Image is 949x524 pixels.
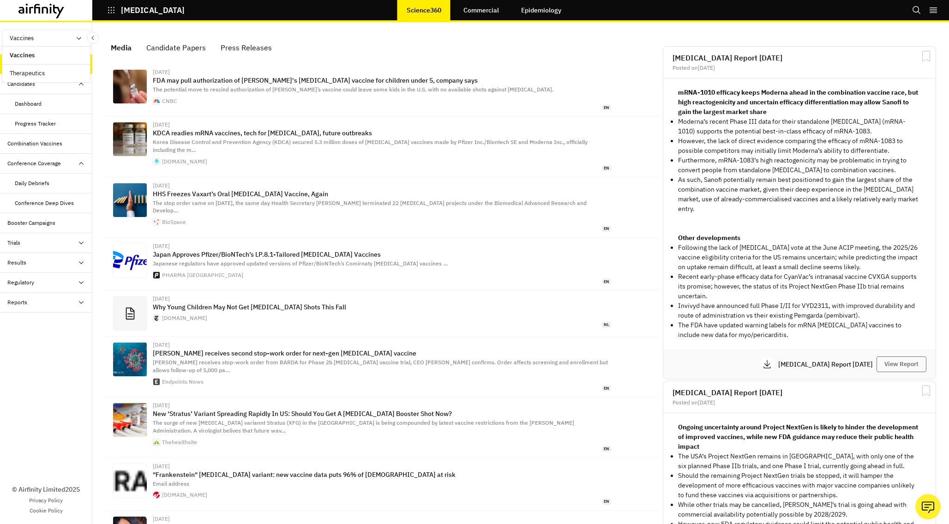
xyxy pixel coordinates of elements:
[877,356,926,372] button: View Report
[678,88,918,116] strong: mRNA-1010 efficacy keeps Moderna ahead in the combination vaccine race, but high reactogenicity a...
[162,440,197,445] div: Thehealthsite
[602,226,611,232] span: en
[113,464,147,498] img: auth0-cerrar.png
[30,506,63,515] a: Cookie Policy
[2,65,52,82] p: Therapeutics
[153,315,160,321] img: favicon.ico
[105,116,659,177] a: [DATE]KDCA readies mRNA vaccines, tech for [MEDICAL_DATA], future outbreaksKorea Disease Control ...
[673,65,926,71] div: Posted on [DATE]
[678,500,921,519] p: While other trials may be cancelled, [PERSON_NAME]’s trial is going ahead with commercial availab...
[153,183,611,188] div: [DATE]
[7,80,35,88] div: Candidates
[153,379,160,385] img: apple-touch-icon.png
[7,298,27,307] div: Reports
[678,136,921,156] p: However, the lack of direct evidence comparing the efficacy of mRNA-1083 to possible competitors ...
[153,492,160,498] img: favicon-32x32.png
[113,403,147,437] img: Booster-Dose.jpg
[162,219,186,225] div: BioSpace
[221,41,272,54] div: Press Releases
[678,452,921,471] p: The USA’s Project NextGen remains in [GEOGRAPHIC_DATA], with only one of the six planned Phase II...
[602,499,611,505] span: en
[7,159,61,168] div: Conference Coverage
[153,86,553,93] span: The potential move to rescind authorization of [PERSON_NAME]’s vaccine could leave some kids in t...
[113,343,147,376] img: Coronavirus-social-shutterstock-1-scaled.jpg
[113,122,147,156] img: mRNA-vaccine-vials-syringe.png
[673,54,926,61] h2: [MEDICAL_DATA] Report [DATE]
[678,117,921,136] p: Moderna’s recent Phase III data for their standalone [MEDICAL_DATA] (mRNA-1010) supports the pote...
[153,158,160,165] img: apple-touch-icon.png
[15,120,56,128] div: Progress Tracker
[105,337,659,397] a: [DATE][PERSON_NAME] receives second stop-work order for next-gen [MEDICAL_DATA] vaccine[PERSON_NA...
[153,77,611,84] p: FDA may pull authorization of [PERSON_NAME]'s [MEDICAL_DATA] vaccine for children under 5, compan...
[153,471,611,478] p: "Frankenstein" [MEDICAL_DATA] variant: new vaccine data puts 96% of [DEMOGRAPHIC_DATA] at risk
[105,177,659,238] a: [DATE]HHS Freezes Vaxart’s Oral [MEDICAL_DATA] Vaccine, AgainThe stop order came on [DATE], the s...
[153,359,608,373] span: [PERSON_NAME] receives stop-work order from BARDA for Phase 2b [MEDICAL_DATA] vaccine trial, CEO ...
[778,361,877,367] p: [MEDICAL_DATA] Report [DATE]
[153,403,611,408] div: [DATE]
[153,199,587,214] span: The stop order came on [DATE], the same day Health Secretary [PERSON_NAME] terminated 22 [MEDICAL...
[2,30,90,47] button: Vaccines
[912,2,921,18] button: Search
[12,485,80,494] p: © Airfinity Limited 2025
[153,342,611,348] div: [DATE]
[2,47,42,64] p: Vaccines
[153,243,611,249] div: [DATE]
[602,385,611,391] span: en
[153,464,611,469] div: [DATE]
[162,492,207,498] div: [DOMAIN_NAME]
[153,69,611,75] div: [DATE]
[121,6,185,14] p: [MEDICAL_DATA]
[153,251,611,258] p: Japan Approves Pfizer/BioNTech’s LP.8.1-Tailored [MEDICAL_DATA] Vaccines
[153,98,160,104] img: favicon.ico
[153,349,611,357] p: [PERSON_NAME] receives second stop-work order for next-gen [MEDICAL_DATA] vaccine
[153,419,574,434] span: The surge of new [MEDICAL_DATA] variannt Stratus (XFG) in the [GEOGRAPHIC_DATA] is being compound...
[7,139,62,148] div: Combination Vaccines
[915,494,941,519] button: Ask our analysts
[602,279,611,285] span: en
[15,100,42,108] div: Dashboard
[678,175,921,214] p: As such, Sanofi potentially remain best positioned to gain the largest share of the combination v...
[29,496,63,505] a: Privacy Policy
[15,199,74,207] div: Conference Deep Dives
[153,260,448,267] span: Japanese regulators have approved updated versions of Pfizer/BioNTech’s Comirnaty [MEDICAL_DATA] ...
[602,165,611,171] span: en
[113,244,147,277] img: %E3%83%95%E3%82%A1%E3%82%A4%E3%82%B6%E3%83%BC_%E6%96%B0%E3%83%AD%E3%82%B4.jpg
[678,243,921,272] p: Following the lack of [MEDICAL_DATA] vote at the June ACIP meeting, the 2025/26 vaccine eligibili...
[153,219,160,225] img: apple-touch-icon.png
[153,190,611,198] p: HHS Freezes Vaxart’s Oral [MEDICAL_DATA] Vaccine, Again
[87,32,99,44] button: Close Sidebar
[678,471,921,500] p: Should the remaining Project NextGen trials be stopped, it will hamper the development of more ef...
[678,301,921,320] p: Invivyd have announced full Phase I/II for VYD2311, with improved durability and route of adminis...
[162,159,207,164] div: [DOMAIN_NAME]
[105,290,659,337] a: [DATE]Why Young Children May Not Get [MEDICAL_DATA] Shots This Fall[DOMAIN_NAME]nl
[15,179,49,187] div: Daily Debriefs
[162,272,243,278] div: PHARMA [GEOGRAPHIC_DATA]
[153,439,160,446] img: 152x152.png
[673,389,926,396] h2: [MEDICAL_DATA] Report [DATE]
[407,6,441,14] p: Science360
[146,41,206,54] div: Candidate Papers
[673,400,926,405] div: Posted on [DATE]
[105,397,659,458] a: [DATE]New ‘Stratus’ Variant Spreading Rapidly In US: Should You Get A [MEDICAL_DATA] Booster Shot...
[678,423,918,451] strong: Ongoing uncertainty around Project NextGen is likely to hinder the development of improved vaccin...
[153,303,611,311] p: Why Young Children May Not Get [MEDICAL_DATA] Shots This Fall
[153,129,611,137] p: KDCA readies mRNA vaccines, tech for [MEDICAL_DATA], future outbreaks
[162,315,207,321] div: [DOMAIN_NAME]
[153,480,189,487] span: Email address
[602,105,611,111] span: en
[162,98,177,104] div: CNBC
[153,122,611,127] div: [DATE]
[153,296,611,301] div: [DATE]
[602,446,611,452] span: en
[105,64,659,116] a: [DATE]FDA may pull authorization of [PERSON_NAME]'s [MEDICAL_DATA] vaccine for children under 5, ...
[153,139,588,153] span: Korea Disease Control and Prevention Agency (KDCA) secured 5.3 million doses of [MEDICAL_DATA] va...
[678,272,921,301] p: Recent early-phase efficacy data for CyanVac’s intranasal vaccine CVXGA supports its promise; how...
[7,239,20,247] div: Trials
[7,278,34,287] div: Regulatory
[920,50,932,62] svg: Bookmark Report
[7,219,55,227] div: Booster Campaigns
[113,70,147,103] img: 107261566-1687527023180-gettyimages-1252034687-US-NEWS-CORONAVIRUS-CHICAGO-VACCINATIONS-1-TB.jpeg
[105,458,659,511] a: [DATE]"Frankenstein" [MEDICAL_DATA] variant: new vaccine data puts 96% of [DEMOGRAPHIC_DATA] at r...
[7,259,26,267] div: Results
[678,156,921,175] p: Furthermore, mRNA-1083’s high reactogenicity may be problematic in trying to convert people from ...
